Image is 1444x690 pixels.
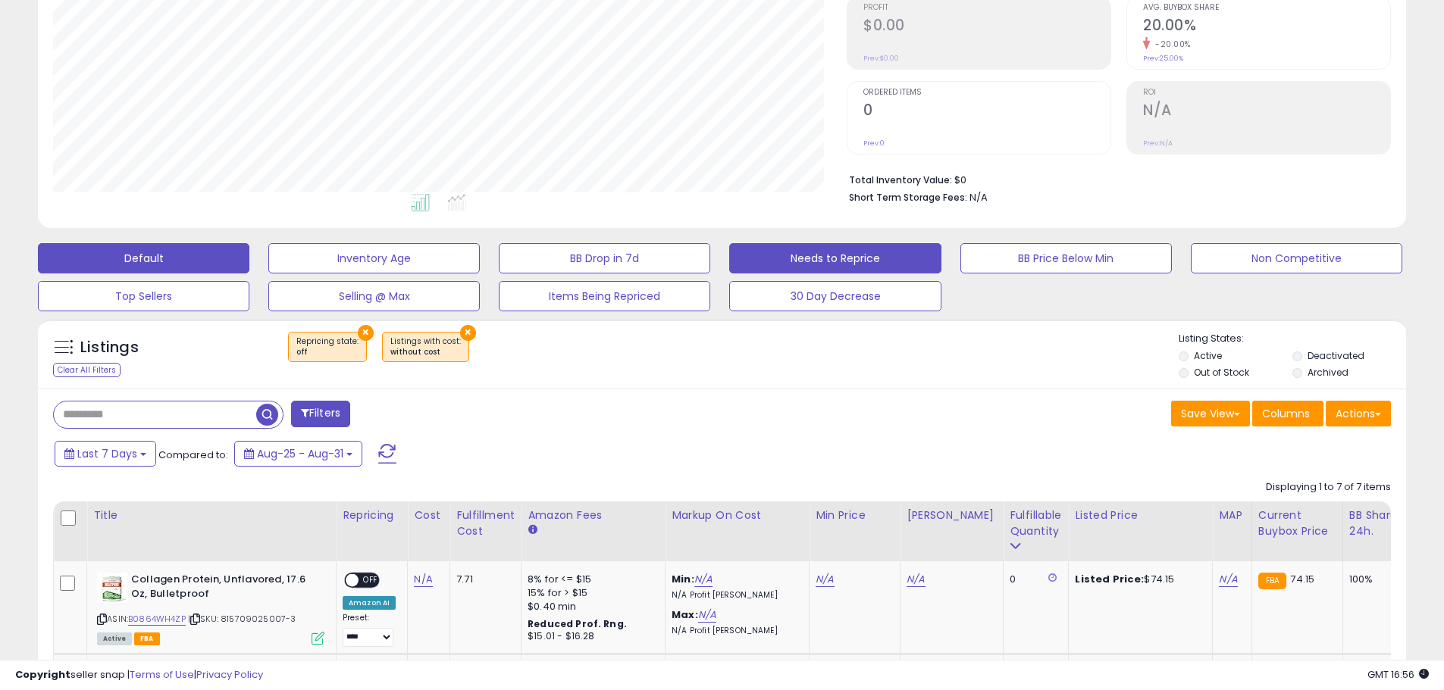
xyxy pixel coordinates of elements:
button: 30 Day Decrease [729,281,941,311]
div: Listed Price [1075,507,1206,523]
span: Repricing state : [296,336,359,358]
b: Reduced Prof. Rng. [528,617,627,630]
span: OFF [359,574,383,587]
span: ROI [1143,89,1390,97]
h2: $0.00 [863,17,1110,37]
div: Preset: [343,613,396,647]
div: Fulfillable Quantity [1010,507,1062,539]
strong: Copyright [15,667,70,682]
a: N/A [907,572,925,587]
a: Privacy Policy [196,667,263,682]
span: Columns [1262,406,1310,421]
div: Amazon AI [343,596,396,610]
div: without cost [390,347,461,357]
div: $74.15 [1075,573,1201,586]
div: Cost [414,507,443,523]
div: Displaying 1 to 7 of 7 items [1266,480,1391,495]
small: Prev: N/A [1143,139,1173,148]
button: Columns [1252,401,1323,426]
a: N/A [694,572,713,587]
div: 100% [1349,573,1399,586]
button: Needs to Reprice [729,243,941,273]
div: $15.01 - $16.28 [528,630,653,643]
small: Prev: 25.00% [1143,54,1183,63]
div: Current Buybox Price [1258,507,1336,539]
span: Ordered Items [863,89,1110,97]
button: Selling @ Max [268,281,480,311]
p: Listing States: [1179,332,1406,346]
span: Listings with cost : [390,336,461,358]
h5: Listings [80,337,139,358]
div: Title [93,507,330,523]
button: Last 7 Days [55,441,156,467]
small: -20.00% [1150,39,1191,50]
img: 41V84vT-LeS._SL40_.jpg [97,573,127,603]
b: Short Term Storage Fees: [849,191,967,204]
b: Total Inventory Value: [849,173,952,186]
h2: 0 [863,101,1110,122]
h2: N/A [1143,101,1390,122]
div: 8% for <= $15 [528,573,653,586]
span: N/A [969,190,988,205]
div: Fulfillment Cost [456,507,515,539]
button: Save View [1171,401,1250,426]
a: B0864WH4ZP [128,613,186,626]
b: Collagen Protein, Unflavored, 17.6 Oz, Bulletproof [131,573,315,604]
p: N/A Profit [PERSON_NAME] [672,626,797,636]
label: Archived [1308,366,1348,379]
a: N/A [816,572,834,587]
button: Aug-25 - Aug-31 [234,441,362,467]
button: Default [38,243,249,273]
button: Filters [291,401,350,427]
div: 15% for > $15 [528,586,653,600]
button: × [358,325,374,341]
span: All listings currently available for purchase on Amazon [97,632,132,645]
div: ASIN: [97,573,324,643]
small: Prev: 0 [863,139,885,148]
span: Aug-25 - Aug-31 [257,446,343,461]
label: Active [1194,349,1222,362]
b: Listed Price: [1075,572,1144,586]
a: N/A [698,607,716,623]
a: Terms of Use [130,667,194,682]
button: × [460,325,476,341]
div: Amazon Fees [528,507,659,523]
li: $0 [849,170,1380,188]
small: Prev: $0.00 [863,54,899,63]
span: Profit [863,4,1110,12]
a: N/A [1219,572,1237,587]
b: Min: [672,572,694,586]
button: BB Price Below Min [960,243,1172,273]
div: 0 [1010,573,1057,586]
h2: 20.00% [1143,17,1390,37]
small: Amazon Fees. [528,523,537,537]
div: BB Share 24h. [1349,507,1405,539]
div: seller snap | | [15,668,263,682]
div: 7.71 [456,573,509,586]
div: [PERSON_NAME] [907,507,997,523]
p: N/A Profit [PERSON_NAME] [672,590,797,601]
div: Repricing [343,507,401,523]
small: FBA [1258,573,1286,589]
div: Clear All Filters [53,363,121,377]
b: Max: [672,607,698,622]
div: off [296,347,359,357]
div: MAP [1219,507,1245,523]
button: Top Sellers [38,281,249,311]
span: Avg. Buybox Share [1143,4,1390,12]
span: Last 7 Days [77,446,137,461]
button: Non Competitive [1191,243,1402,273]
span: Compared to: [158,448,228,462]
button: Items Being Repriced [499,281,710,311]
th: The percentage added to the cost of goods (COGS) that forms the calculator for Min & Max prices. [666,501,810,561]
button: Actions [1326,401,1391,426]
div: Min Price [816,507,894,523]
label: Out of Stock [1194,366,1249,379]
a: N/A [414,572,432,587]
button: Inventory Age [268,243,480,273]
span: 74.15 [1290,572,1314,586]
span: | SKU: 815709025007-3 [188,613,296,625]
span: 2025-09-8 16:56 GMT [1367,667,1429,682]
button: BB Drop in 7d [499,243,710,273]
label: Deactivated [1308,349,1364,362]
